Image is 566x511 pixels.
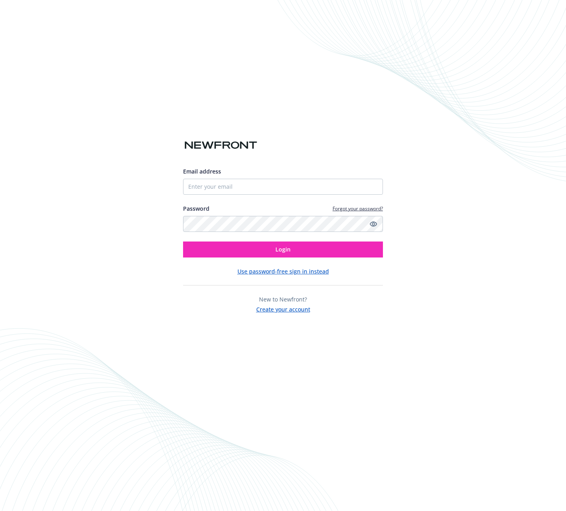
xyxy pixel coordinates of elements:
[237,267,329,275] button: Use password-free sign in instead
[183,179,383,195] input: Enter your email
[259,295,307,303] span: New to Newfront?
[333,205,383,212] a: Forgot your password?
[183,204,209,213] label: Password
[256,303,310,313] button: Create your account
[183,168,221,175] span: Email address
[183,216,383,232] input: Enter your password
[275,246,291,253] span: Login
[183,138,259,152] img: Newfront logo
[369,219,378,229] a: Show password
[183,242,383,257] button: Login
